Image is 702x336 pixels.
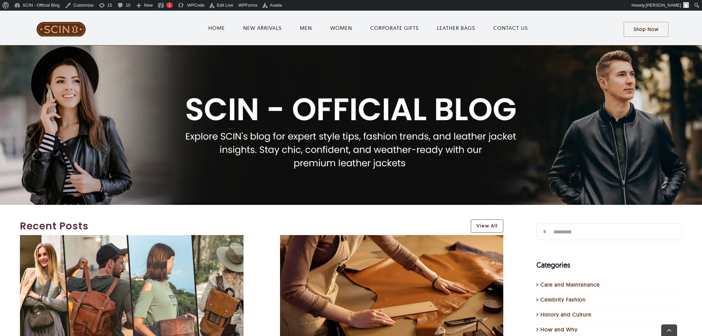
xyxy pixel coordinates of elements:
[20,236,244,242] a: 6 Different Types Of Leather Bags
[540,295,679,303] a: Celebrity Fashion
[624,22,668,37] a: Shop Now
[300,24,312,32] a: MEN
[536,260,682,271] h4: Categories
[540,281,679,289] a: Care and Maintenance
[36,22,86,37] img: LeatherSCIN
[634,27,659,32] span: Shop Now
[646,3,681,8] span: [PERSON_NAME]
[437,24,475,32] a: LEATHER BAGS
[280,236,504,242] a: How To Distress Leather In Easy Way
[168,3,171,8] span: 1
[243,24,282,32] a: NEW ARRIVALS
[540,325,679,333] a: How and Why
[493,24,528,32] a: CONTACT US
[370,24,419,32] a: CORPORATE GIFTS
[536,223,682,240] input: Search...
[536,223,553,240] input: Search
[36,21,86,28] a: LeatherSCIN
[112,17,624,39] nav: Main Menu
[330,24,352,32] a: WOMEN
[208,24,225,32] a: HOME
[540,310,679,318] a: History and Culture
[471,219,503,233] a: View All
[20,218,464,233] a: Recent Posts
